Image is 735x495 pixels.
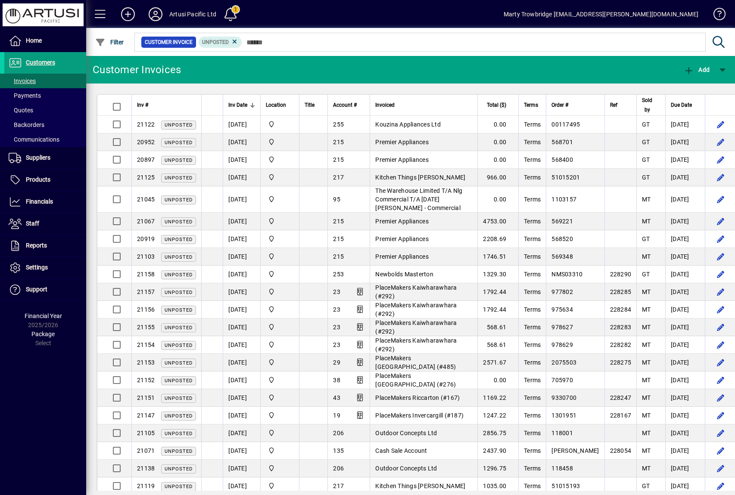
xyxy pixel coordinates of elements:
[524,121,541,128] span: Terms
[223,213,260,230] td: [DATE]
[524,196,541,203] span: Terms
[610,394,632,401] span: 228247
[165,325,193,331] span: Unposted
[137,235,155,242] span: 20919
[333,412,340,419] span: 19
[266,234,294,244] span: Main Warehouse
[165,140,193,145] span: Unposted
[137,100,148,110] span: Inv #
[610,412,632,419] span: 228167
[9,77,36,84] span: Invoices
[137,359,155,366] span: 21153
[642,341,651,348] span: MT
[137,196,155,203] span: 21045
[714,479,728,493] button: Edit
[333,100,364,110] div: Account #
[93,63,181,77] div: Customer Invoices
[707,2,724,30] a: Knowledge Base
[266,393,294,402] span: Main Warehouse
[266,137,294,147] span: Main Warehouse
[610,359,632,366] span: 228275
[375,253,429,260] span: Premier Appliances
[333,430,344,436] span: 206
[642,96,660,114] div: Sold by
[642,324,651,331] span: MT
[642,394,651,401] span: MT
[477,371,518,389] td: 0.00
[551,359,576,366] span: 2075503
[333,235,344,242] span: 215
[714,408,728,422] button: Edit
[26,242,47,249] span: Reports
[642,156,650,163] span: GT
[665,186,705,213] td: [DATE]
[266,322,294,332] span: Main Warehouse
[477,133,518,151] td: 0.00
[524,271,541,278] span: Terms
[4,235,86,257] a: Reports
[524,306,541,313] span: Terms
[524,174,541,181] span: Terms
[642,430,651,436] span: MT
[477,283,518,301] td: 1792.44
[477,230,518,248] td: 2208.69
[642,196,651,203] span: MT
[375,218,429,225] span: Premier Appliances
[551,324,573,331] span: 978627
[165,254,193,260] span: Unposted
[165,219,193,225] span: Unposted
[26,220,39,227] span: Staff
[375,100,395,110] span: Invoiced
[223,354,260,371] td: [DATE]
[714,267,728,281] button: Edit
[223,407,260,424] td: [DATE]
[223,283,260,301] td: [DATE]
[714,232,728,246] button: Edit
[642,174,650,181] span: GT
[714,426,728,440] button: Edit
[25,312,62,319] span: Financial Year
[266,173,294,182] span: Main Warehouse
[223,371,260,389] td: [DATE]
[375,430,437,436] span: Outdoor Concepts Ltd
[228,100,255,110] div: Inv Date
[375,156,429,163] span: Premier Appliances
[665,301,705,319] td: [DATE]
[477,151,518,169] td: 0.00
[223,336,260,354] td: [DATE]
[714,373,728,387] button: Edit
[487,100,506,110] span: Total ($)
[137,377,155,384] span: 21152
[684,66,710,73] span: Add
[333,288,340,295] span: 23
[333,324,340,331] span: 23
[524,394,541,401] span: Terms
[333,377,340,384] span: 38
[642,218,651,225] span: MT
[551,306,573,313] span: 975634
[375,355,456,370] span: PlaceMakers [GEOGRAPHIC_DATA] (#485)
[169,7,216,21] div: Artusi Pacific Ltd
[714,356,728,369] button: Edit
[504,7,698,21] div: Marty Trowbridge [EMAIL_ADDRESS][PERSON_NAME][DOMAIN_NAME]
[551,121,580,128] span: 00117495
[665,407,705,424] td: [DATE]
[223,389,260,407] td: [DATE]
[477,319,518,336] td: 568.61
[665,151,705,169] td: [DATE]
[524,412,541,419] span: Terms
[375,412,464,419] span: PlaceMakers Invercargill (#187)
[477,186,518,213] td: 0.00
[524,218,541,225] span: Terms
[333,100,357,110] span: Account #
[714,170,728,184] button: Edit
[333,447,344,454] span: 135
[223,230,260,248] td: [DATE]
[142,6,169,22] button: Profile
[665,248,705,266] td: [DATE]
[714,118,728,131] button: Edit
[137,430,155,436] span: 21105
[714,320,728,334] button: Edit
[610,100,632,110] div: Ref
[333,341,340,348] span: 23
